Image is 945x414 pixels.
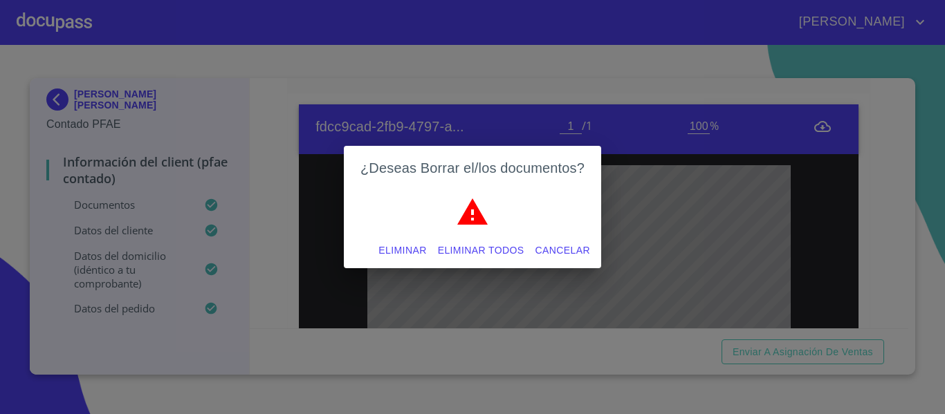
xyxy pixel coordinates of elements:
[360,157,585,179] h2: ¿Deseas Borrar el/los documentos?
[373,238,432,263] button: Eliminar
[432,238,530,263] button: Eliminar todos
[530,238,596,263] button: Cancelar
[378,242,426,259] span: Eliminar
[438,242,524,259] span: Eliminar todos
[535,242,590,259] span: Cancelar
